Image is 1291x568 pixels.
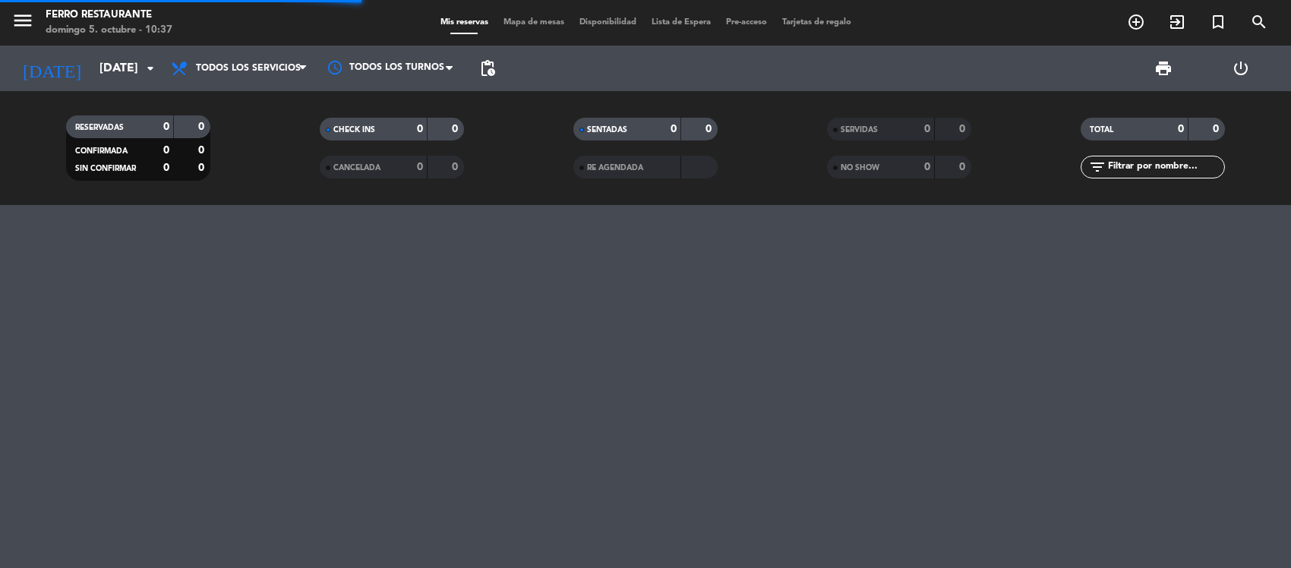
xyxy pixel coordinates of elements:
[11,52,92,85] i: [DATE]
[671,124,677,134] strong: 0
[11,9,34,37] button: menu
[46,23,172,38] div: domingo 5. octubre - 10:37
[587,126,627,134] span: SENTADAS
[198,163,207,173] strong: 0
[198,145,207,156] strong: 0
[75,124,124,131] span: RESERVADAS
[705,124,715,134] strong: 0
[1178,124,1184,134] strong: 0
[163,145,169,156] strong: 0
[1202,46,1280,91] div: LOG OUT
[417,124,423,134] strong: 0
[775,18,859,27] span: Tarjetas de regalo
[1088,158,1106,176] i: filter_list
[452,124,461,134] strong: 0
[452,162,461,172] strong: 0
[496,18,572,27] span: Mapa de mesas
[718,18,775,27] span: Pre-acceso
[333,126,375,134] span: CHECK INS
[1213,124,1222,134] strong: 0
[198,121,207,132] strong: 0
[163,163,169,173] strong: 0
[333,164,380,172] span: CANCELADA
[572,18,644,27] span: Disponibilidad
[1250,13,1268,31] i: search
[1209,13,1227,31] i: turned_in_not
[1168,13,1186,31] i: exit_to_app
[141,59,159,77] i: arrow_drop_down
[924,162,930,172] strong: 0
[478,59,497,77] span: pending_actions
[1106,159,1224,175] input: Filtrar por nombre...
[841,164,879,172] span: NO SHOW
[11,9,34,32] i: menu
[1090,126,1113,134] span: TOTAL
[75,147,128,155] span: CONFIRMADA
[46,8,172,23] div: Ferro Restaurante
[841,126,878,134] span: SERVIDAS
[1127,13,1145,31] i: add_circle_outline
[644,18,718,27] span: Lista de Espera
[75,165,136,172] span: SIN CONFIRMAR
[433,18,496,27] span: Mis reservas
[1154,59,1173,77] span: print
[959,162,968,172] strong: 0
[196,63,301,74] span: Todos los servicios
[417,162,423,172] strong: 0
[924,124,930,134] strong: 0
[163,121,169,132] strong: 0
[1232,59,1250,77] i: power_settings_new
[959,124,968,134] strong: 0
[587,164,643,172] span: RE AGENDADA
